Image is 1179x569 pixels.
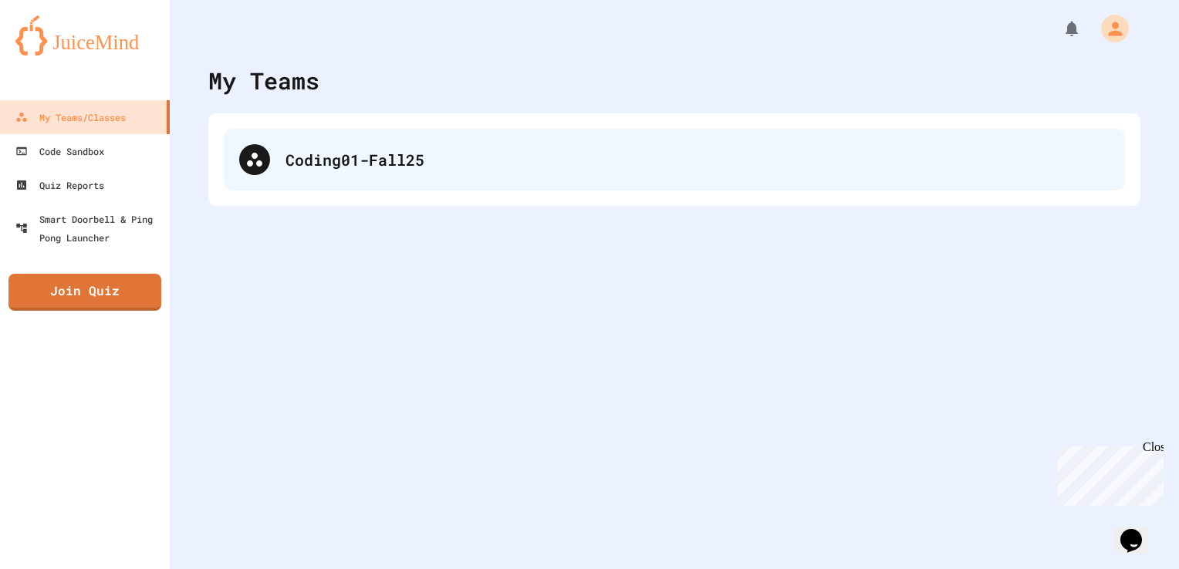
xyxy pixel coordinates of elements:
[8,274,161,311] a: Join Quiz
[6,6,106,98] div: Chat with us now!Close
[1114,507,1164,554] iframe: chat widget
[15,15,154,56] img: logo-orange.svg
[208,63,319,98] div: My Teams
[15,176,104,194] div: Quiz Reports
[1034,15,1085,42] div: My Notifications
[285,148,1110,171] div: Coding01-Fall25
[1051,440,1164,506] iframe: chat widget
[15,108,126,126] div: My Teams/Classes
[224,129,1125,190] div: Coding01-Fall25
[1085,11,1133,46] div: My Account
[15,142,104,160] div: Code Sandbox
[15,210,164,247] div: Smart Doorbell & Ping Pong Launcher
